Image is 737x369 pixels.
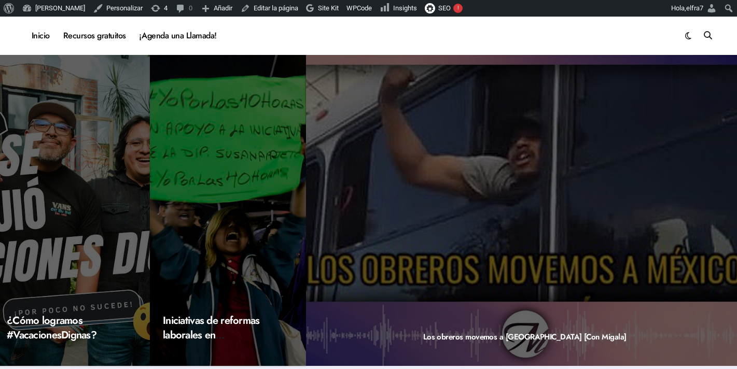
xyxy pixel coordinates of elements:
[133,22,224,50] a: ¡Agenda una Llamada!
[453,4,463,13] div: !
[318,4,339,12] span: Site Kit
[7,313,96,343] a: ¿Cómo logramos #VacacionesDignas?
[423,331,627,343] a: Los obreros movemos a [GEOGRAPHIC_DATA] [Con Migala]
[25,22,57,50] a: Inicio
[686,4,703,12] span: elfra7
[438,4,451,12] span: SEO
[57,22,133,50] a: Recursos gratuitos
